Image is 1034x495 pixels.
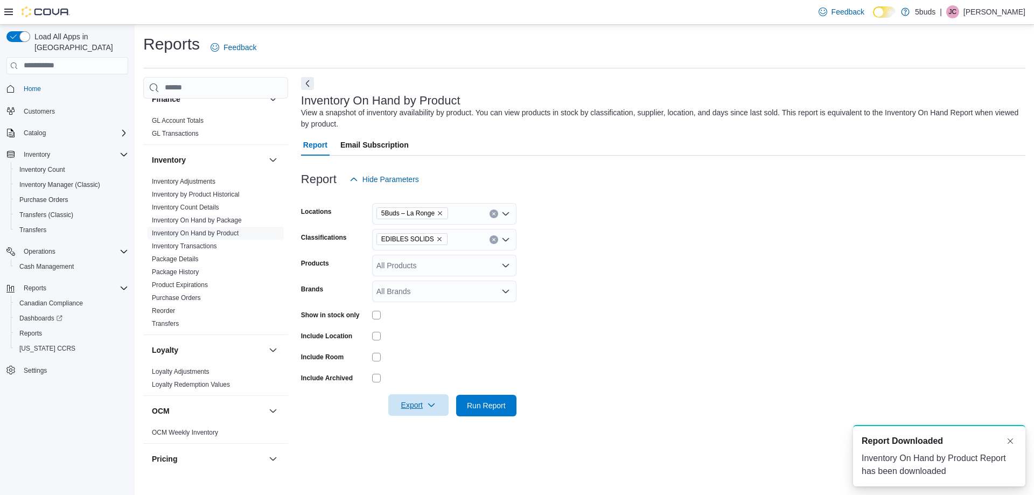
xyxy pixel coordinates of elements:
[152,117,204,124] a: GL Account Totals
[152,268,199,276] a: Package History
[152,319,179,328] span: Transfers
[152,320,179,327] a: Transfers
[152,294,201,302] span: Purchase Orders
[15,297,87,310] a: Canadian Compliance
[267,344,280,357] button: Loyalty
[24,150,50,159] span: Inventory
[152,406,170,416] h3: OCM
[940,5,942,18] p: |
[152,178,215,185] a: Inventory Adjustments
[152,381,230,388] a: Loyalty Redemption Values
[862,435,943,448] span: Report Downloaded
[152,130,199,137] a: GL Transactions
[11,341,132,356] button: [US_STATE] CCRS
[963,5,1025,18] p: [PERSON_NAME]
[15,224,51,236] a: Transfers
[152,216,242,225] span: Inventory On Hand by Package
[267,405,280,417] button: OCM
[152,306,175,315] span: Reorder
[381,208,435,219] span: 5Buds – La Ronge
[267,452,280,465] button: Pricing
[301,107,1020,130] div: View a snapshot of inventory availability by product. You can view products in stock by classific...
[501,261,510,270] button: Open list of options
[15,297,128,310] span: Canadian Compliance
[19,180,100,189] span: Inventory Manager (Classic)
[19,344,75,353] span: [US_STATE] CCRS
[2,103,132,118] button: Customers
[152,155,264,165] button: Inventory
[19,82,45,95] a: Home
[6,76,128,406] nav: Complex example
[24,129,46,137] span: Catalog
[490,210,498,218] button: Clear input
[15,342,128,355] span: Washington CCRS
[19,282,51,295] button: Reports
[15,224,128,236] span: Transfers
[467,400,506,411] span: Run Report
[19,282,128,295] span: Reports
[267,154,280,166] button: Inventory
[11,207,132,222] button: Transfers (Classic)
[301,94,460,107] h3: Inventory On Hand by Product
[152,191,240,198] a: Inventory by Product Historical
[19,226,46,234] span: Transfers
[15,327,128,340] span: Reports
[24,366,47,375] span: Settings
[15,312,128,325] span: Dashboards
[143,114,288,144] div: Finance
[152,345,264,355] button: Loyalty
[152,94,264,104] button: Finance
[303,134,327,156] span: Report
[19,262,74,271] span: Cash Management
[437,210,443,217] button: Remove 5Buds – La Ronge from selection in this group
[490,235,498,244] button: Clear input
[11,326,132,341] button: Reports
[301,311,360,319] label: Show in stock only
[152,204,219,211] a: Inventory Count Details
[152,255,199,263] span: Package Details
[2,362,132,378] button: Settings
[301,259,329,268] label: Products
[152,229,239,238] span: Inventory On Hand by Product
[388,394,449,416] button: Export
[19,211,73,219] span: Transfers (Classic)
[152,294,201,302] a: Purchase Orders
[501,287,510,296] button: Open list of options
[143,426,288,443] div: OCM
[143,175,288,334] div: Inventory
[143,365,288,395] div: Loyalty
[862,435,1017,448] div: Notification
[152,345,178,355] h3: Loyalty
[340,134,409,156] span: Email Subscription
[15,163,128,176] span: Inventory Count
[11,162,132,177] button: Inventory Count
[19,82,128,95] span: Home
[15,260,128,273] span: Cash Management
[24,85,41,93] span: Home
[152,116,204,125] span: GL Account Totals
[152,217,242,224] a: Inventory On Hand by Package
[19,245,60,258] button: Operations
[152,454,177,464] h3: Pricing
[301,332,352,340] label: Include Location
[15,178,104,191] a: Inventory Manager (Classic)
[19,299,83,308] span: Canadian Compliance
[15,163,69,176] a: Inventory Count
[949,5,957,18] span: JC
[206,37,261,58] a: Feedback
[152,281,208,289] a: Product Expirations
[152,94,180,104] h3: Finance
[395,394,442,416] span: Export
[376,207,448,219] span: 5Buds – La Ronge
[19,165,65,174] span: Inventory Count
[19,245,128,258] span: Operations
[11,192,132,207] button: Purchase Orders
[301,353,344,361] label: Include Room
[15,208,78,221] a: Transfers (Classic)
[814,1,869,23] a: Feedback
[15,193,73,206] a: Purchase Orders
[152,367,209,376] span: Loyalty Adjustments
[301,207,332,216] label: Locations
[152,203,219,212] span: Inventory Count Details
